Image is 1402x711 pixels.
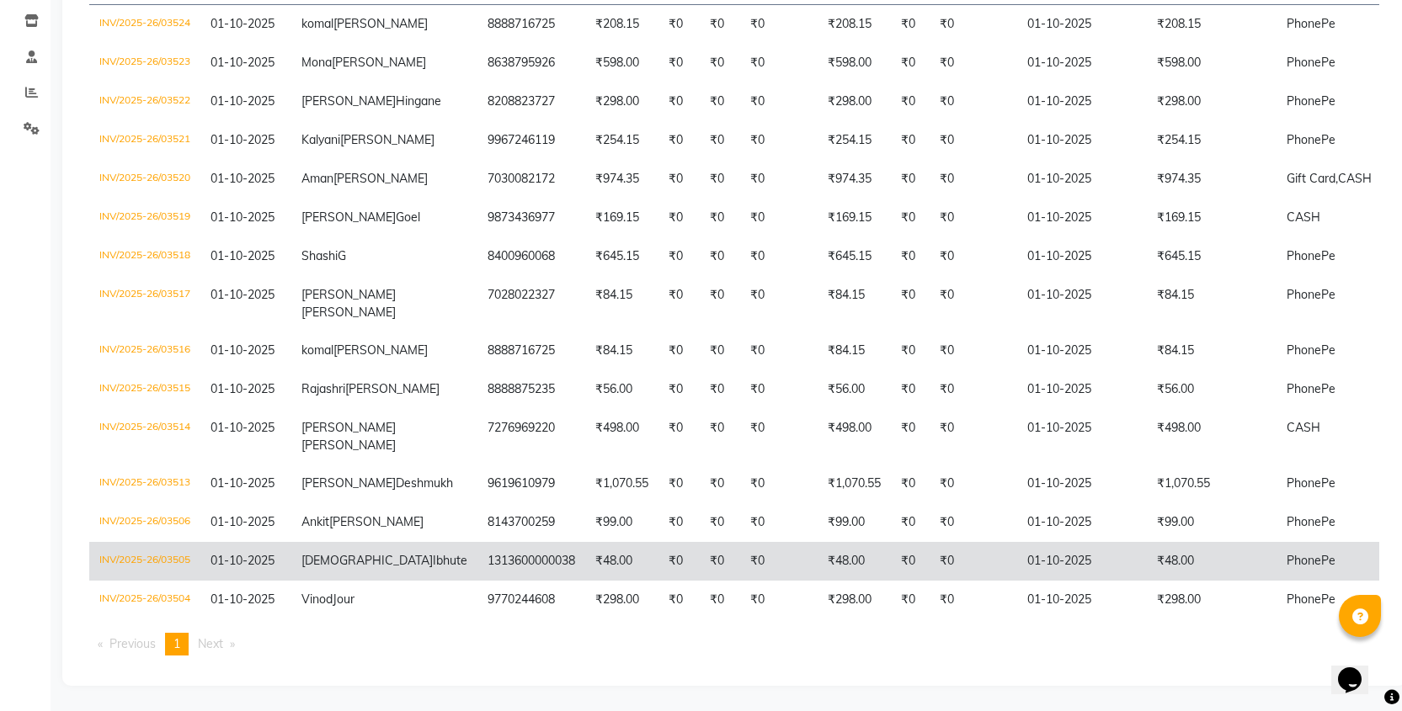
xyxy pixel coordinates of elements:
td: 01-10-2025 [1017,82,1147,121]
span: komal [301,16,333,31]
td: 01-10-2025 [1017,5,1147,45]
span: PhonePe [1287,248,1335,263]
span: [PERSON_NAME] [333,342,428,358]
span: CASH [1338,171,1372,186]
span: Gift Card, [1287,171,1338,186]
td: INV/2025-26/03522 [89,82,200,121]
td: ₹0 [930,160,1017,199]
td: ₹84.15 [1147,276,1277,332]
td: ₹974.35 [818,160,891,199]
span: [PERSON_NAME] [301,475,396,491]
td: ₹0 [740,332,818,370]
td: ₹0 [930,581,1017,619]
td: ₹974.35 [585,160,658,199]
td: ₹0 [658,581,700,619]
span: [PERSON_NAME] [345,381,440,396]
td: 01-10-2025 [1017,332,1147,370]
td: ₹0 [658,121,700,160]
td: ₹56.00 [818,370,891,409]
span: Deshmukh [396,475,453,491]
td: 01-10-2025 [1017,199,1147,237]
td: 9619610979 [477,464,585,503]
span: Next [198,636,223,651]
td: ₹498.00 [818,409,891,464]
td: ₹56.00 [585,370,658,409]
td: ₹0 [891,332,930,370]
span: Mona [301,55,332,70]
span: komal [301,342,333,358]
span: PhonePe [1287,553,1335,568]
td: INV/2025-26/03523 [89,44,200,82]
td: ₹0 [891,44,930,82]
span: PhonePe [1287,342,1335,358]
td: ₹0 [930,503,1017,542]
td: 01-10-2025 [1017,464,1147,503]
td: 9770244608 [477,581,585,619]
span: 01-10-2025 [211,171,275,186]
td: ₹0 [891,503,930,542]
span: PhonePe [1287,592,1335,607]
td: INV/2025-26/03518 [89,237,200,276]
span: [PERSON_NAME] [333,16,428,31]
td: 01-10-2025 [1017,503,1147,542]
span: 01-10-2025 [211,475,275,491]
span: Rajashri [301,381,345,396]
td: ₹48.00 [1147,542,1277,581]
td: 8400960068 [477,237,585,276]
span: PhonePe [1287,514,1335,529]
td: ₹0 [891,160,930,199]
td: ₹298.00 [818,581,891,619]
td: ₹0 [658,542,700,581]
span: PhonePe [1287,287,1335,302]
td: 01-10-2025 [1017,237,1147,276]
td: ₹0 [930,409,1017,464]
span: Goel [396,210,420,225]
span: G [338,248,346,263]
span: 01-10-2025 [211,55,275,70]
span: 01-10-2025 [211,342,275,358]
td: ₹99.00 [1147,503,1277,542]
td: 01-10-2025 [1017,370,1147,409]
td: ₹0 [658,160,700,199]
td: ₹169.15 [1147,199,1277,237]
td: ₹0 [700,44,740,82]
td: ₹0 [891,199,930,237]
td: ₹498.00 [1147,409,1277,464]
span: Vinod [301,592,333,607]
td: ₹0 [930,237,1017,276]
td: ₹1,070.55 [585,464,658,503]
td: ₹0 [700,121,740,160]
td: ₹0 [891,276,930,332]
span: PhonePe [1287,93,1335,109]
td: ₹598.00 [1147,44,1277,82]
td: 01-10-2025 [1017,542,1147,581]
td: ₹0 [658,503,700,542]
td: ₹99.00 [818,503,891,542]
span: [PERSON_NAME] [333,171,428,186]
td: INV/2025-26/03505 [89,542,200,581]
td: ₹0 [740,121,818,160]
td: ₹0 [740,82,818,121]
span: 01-10-2025 [211,248,275,263]
td: ₹0 [740,237,818,276]
td: ₹0 [658,409,700,464]
span: [PERSON_NAME] [301,420,396,435]
td: 8888716725 [477,332,585,370]
td: ₹1,070.55 [1147,464,1277,503]
td: INV/2025-26/03519 [89,199,200,237]
td: ₹298.00 [1147,82,1277,121]
span: 01-10-2025 [211,420,275,435]
span: CASH [1287,420,1320,435]
td: ₹0 [740,464,818,503]
td: ₹56.00 [1147,370,1277,409]
td: ₹0 [891,370,930,409]
td: ₹0 [740,44,818,82]
td: 8888716725 [477,5,585,45]
td: INV/2025-26/03504 [89,581,200,619]
td: ₹84.15 [818,276,891,332]
td: INV/2025-26/03517 [89,276,200,332]
td: ₹0 [700,199,740,237]
td: ₹0 [891,82,930,121]
td: ₹254.15 [585,121,658,160]
td: ₹99.00 [585,503,658,542]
